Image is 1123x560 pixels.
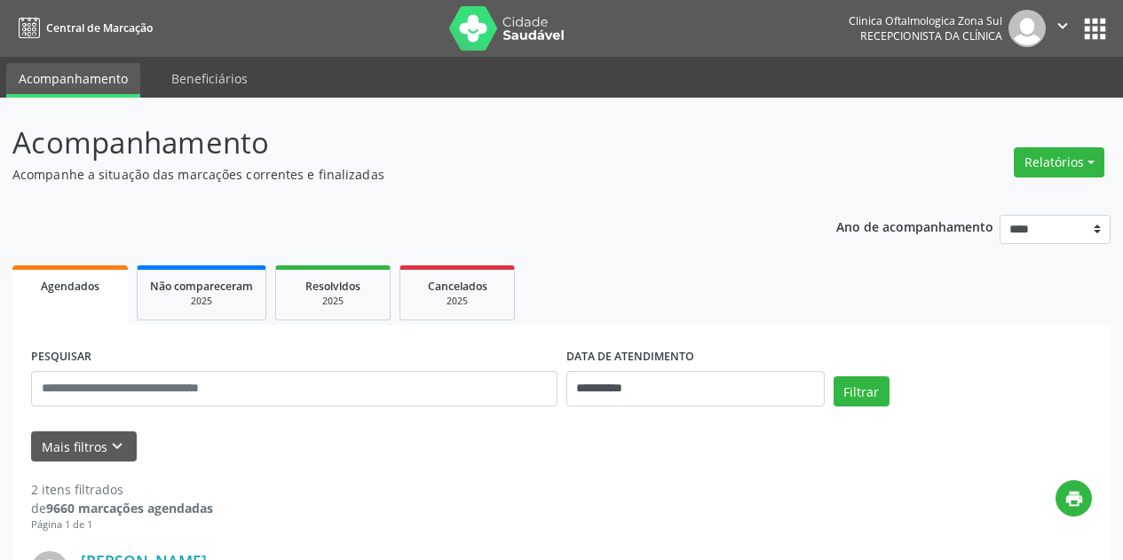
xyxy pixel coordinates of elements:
i:  [1053,16,1072,35]
label: PESQUISAR [31,343,91,371]
div: 2025 [150,295,253,308]
span: Central de Marcação [46,20,153,35]
div: 2025 [413,295,502,308]
i: keyboard_arrow_down [107,437,127,456]
a: Beneficiários [159,63,260,94]
button: Mais filtroskeyboard_arrow_down [31,431,137,462]
span: Cancelados [428,279,487,294]
div: Página 1 de 1 [31,517,213,532]
button: apps [1080,13,1111,44]
button: Relatórios [1014,147,1104,177]
button:  [1046,10,1080,47]
a: Acompanhamento [6,63,140,98]
i: print [1064,489,1084,509]
span: Agendados [41,279,99,294]
p: Acompanhe a situação das marcações correntes e finalizadas [12,165,781,184]
p: Ano de acompanhamento [836,215,993,237]
span: Resolvidos [305,279,360,294]
button: Filtrar [834,376,890,406]
div: 2 itens filtrados [31,480,213,499]
button: print [1056,480,1092,517]
label: DATA DE ATENDIMENTO [566,343,694,371]
a: Central de Marcação [12,13,153,43]
div: 2025 [289,295,377,308]
div: Clinica Oftalmologica Zona Sul [849,13,1002,28]
span: Não compareceram [150,279,253,294]
div: de [31,499,213,517]
strong: 9660 marcações agendadas [46,500,213,517]
span: Recepcionista da clínica [860,28,1002,43]
img: img [1008,10,1046,47]
p: Acompanhamento [12,121,781,165]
